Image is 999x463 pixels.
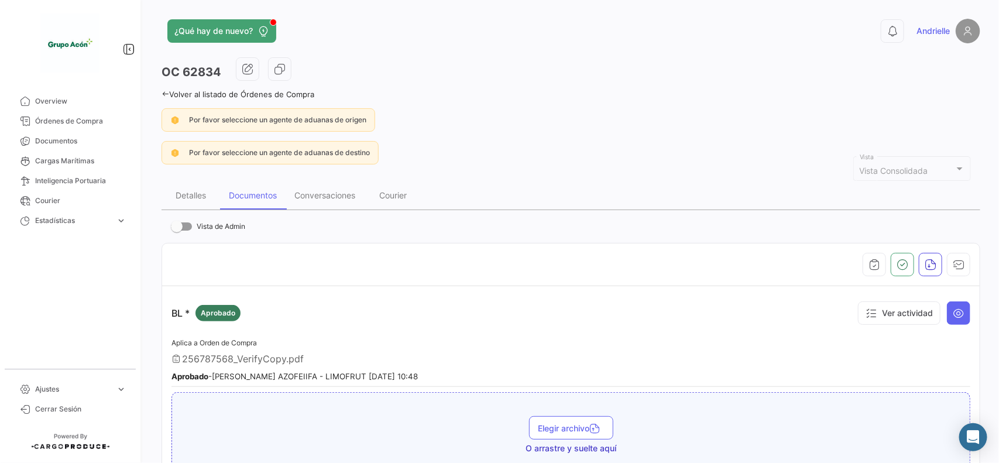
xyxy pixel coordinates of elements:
[35,404,126,414] span: Cerrar Sesión
[916,25,950,37] span: Andrielle
[197,220,245,234] span: Vista de Admin
[35,116,126,126] span: Órdenes de Compra
[858,301,940,325] button: Ver actividad
[529,416,613,440] button: Elegir archivo
[35,196,126,206] span: Courier
[35,176,126,186] span: Inteligencia Portuaria
[35,156,126,166] span: Cargas Marítimas
[35,215,111,226] span: Estadísticas
[201,308,235,318] span: Aprobado
[171,338,257,347] span: Aplica a Orden de Compra
[116,384,126,395] span: expand_more
[174,25,253,37] span: ¿Qué hay de nuevo?
[182,353,304,365] span: 256787568_VerifyCopy.pdf
[162,90,314,99] a: Volver al listado de Órdenes de Compra
[956,19,980,43] img: placeholder-user.png
[9,131,131,151] a: Documentos
[380,190,407,200] div: Courier
[189,148,370,157] span: Por favor seleccione un agente de aduanas de destino
[41,14,99,73] img: 1f3d66c5-6a2d-4a07-a58d-3a8e9bbc88ff.jpeg
[189,115,366,124] span: Por favor seleccione un agente de aduanas de origen
[9,91,131,111] a: Overview
[9,111,131,131] a: Órdenes de Compra
[9,171,131,191] a: Inteligencia Portuaria
[538,423,604,433] span: Elegir archivo
[176,190,206,200] div: Detalles
[294,190,355,200] div: Conversaciones
[35,384,111,395] span: Ajustes
[959,423,987,451] div: Abrir Intercom Messenger
[167,19,276,43] button: ¿Qué hay de nuevo?
[162,64,221,80] h3: OC 62834
[526,443,616,454] span: O arrastre y suelte aquí
[35,136,126,146] span: Documentos
[9,191,131,211] a: Courier
[171,372,418,381] small: - [PERSON_NAME] AZOFEIIFA - LIMOFRUT [DATE] 10:48
[35,96,126,107] span: Overview
[116,215,126,226] span: expand_more
[860,166,928,176] mat-select-trigger: Vista Consolidada
[171,372,208,381] b: Aprobado
[229,190,277,200] div: Documentos
[9,151,131,171] a: Cargas Marítimas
